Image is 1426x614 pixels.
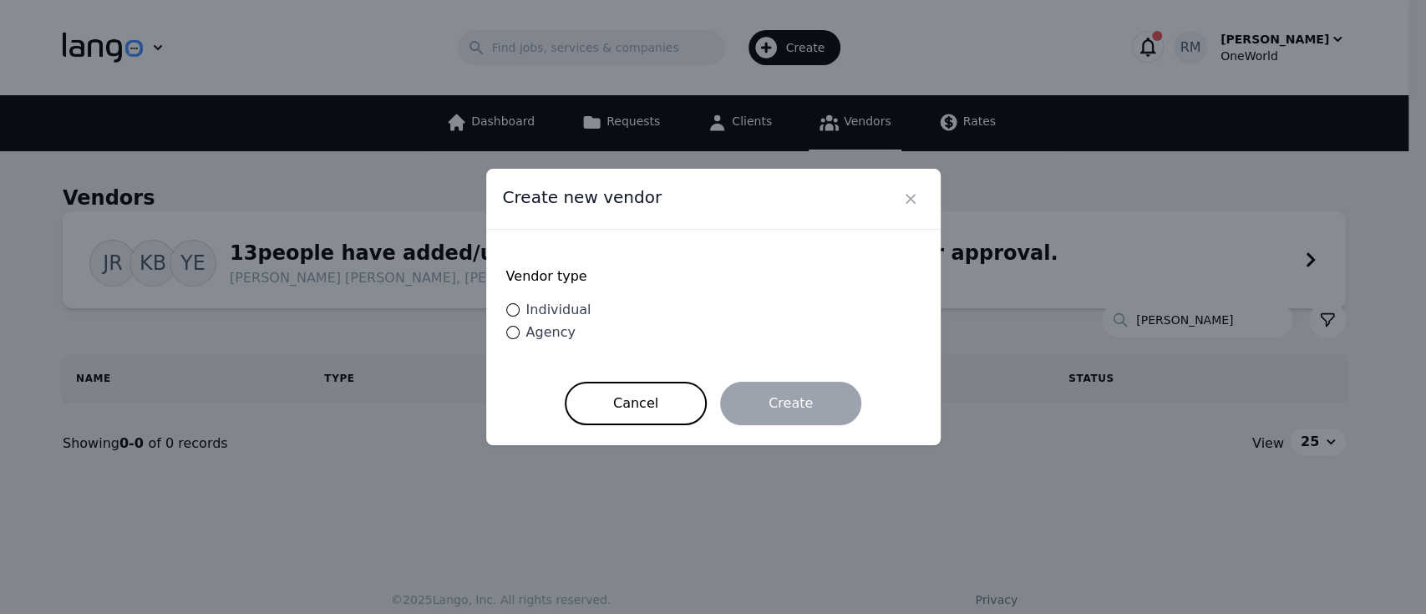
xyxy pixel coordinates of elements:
[897,185,924,212] button: Close
[506,303,520,317] input: Individual
[720,382,861,425] button: Create
[506,326,520,339] input: Agency
[506,266,921,287] label: Vendor type
[526,324,576,340] span: Agency
[526,302,591,317] span: Individual
[503,185,662,209] span: Create new vendor
[565,382,707,425] button: Cancel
